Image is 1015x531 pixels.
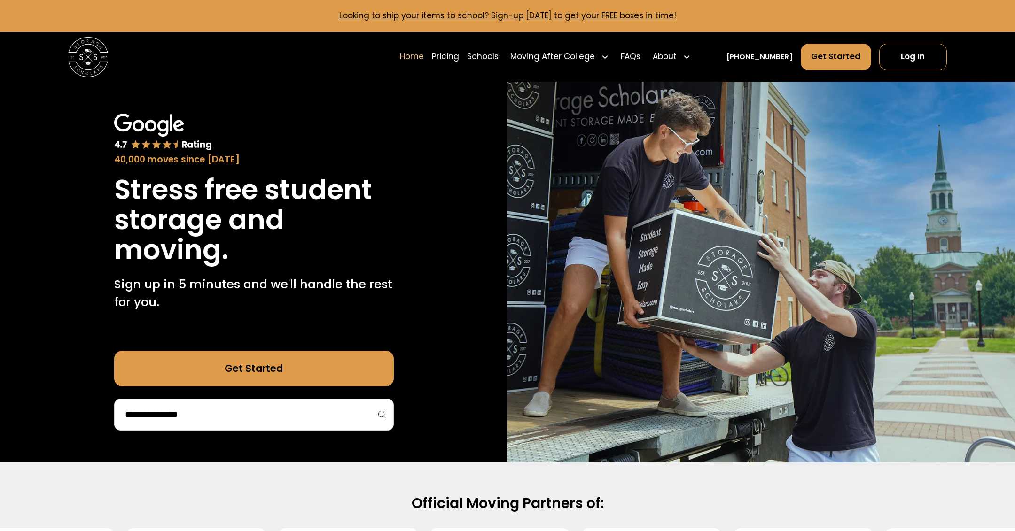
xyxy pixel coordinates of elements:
h2: Official Moving Partners of: [188,494,827,513]
a: Looking to ship your items to school? Sign-up [DATE] to get your FREE boxes in time! [339,10,676,21]
div: About [653,51,677,63]
div: Moving After College [510,51,595,63]
div: Moving After College [507,43,613,71]
div: 40,000 moves since [DATE] [114,153,394,167]
p: Sign up in 5 minutes and we'll handle the rest for you. [114,275,394,311]
img: Storage Scholars main logo [68,37,108,77]
div: About [648,43,695,71]
a: [PHONE_NUMBER] [726,52,793,62]
a: Log In [879,44,947,70]
a: Pricing [432,43,459,71]
a: Schools [467,43,499,71]
a: home [68,37,108,77]
a: Get Started [114,351,394,386]
a: FAQs [621,43,640,71]
img: Google 4.7 star rating [114,114,212,151]
img: Storage Scholars makes moving and storage easy. [507,82,1015,462]
a: Get Started [801,44,871,70]
h1: Stress free student storage and moving. [114,175,394,265]
a: Home [400,43,424,71]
